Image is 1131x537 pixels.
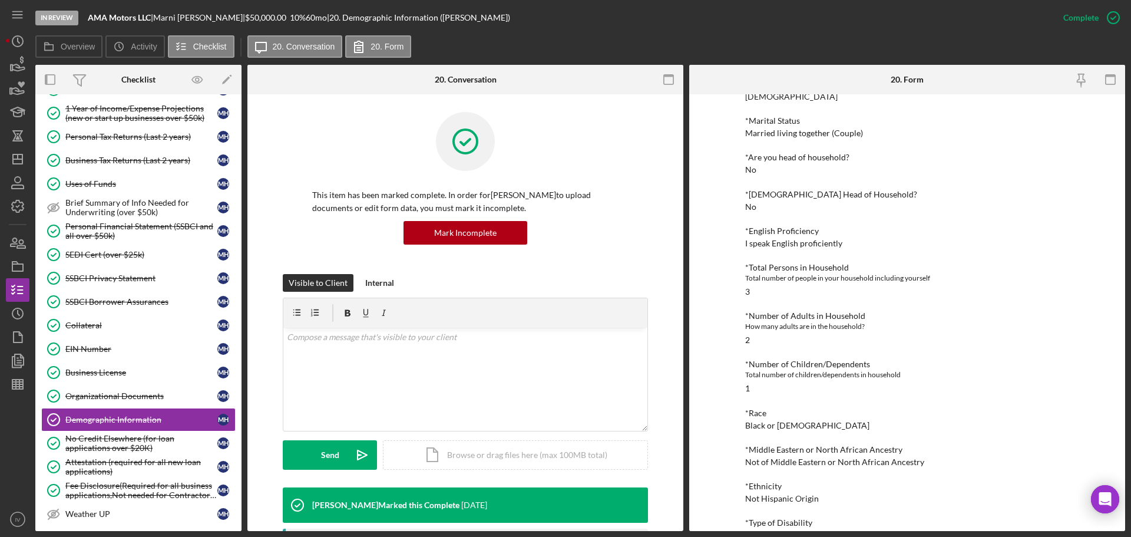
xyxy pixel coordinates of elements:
[1063,6,1099,29] div: Complete
[105,35,164,58] button: Activity
[745,287,750,296] div: 3
[88,12,151,22] b: AMA Motors LLC
[359,274,400,292] button: Internal
[65,222,217,241] div: Personal Financial Statement (SSBCI and all over $50k)
[745,239,842,248] div: I speak English proficiently
[41,219,236,243] a: Personal Financial Statement (SSBCI and all over $50k)MH
[65,368,217,377] div: Business License
[217,154,229,166] div: M H
[65,415,217,424] div: Demographic Information
[217,319,229,331] div: M H
[41,337,236,361] a: EIN NumberMH
[41,196,236,219] a: Brief Summary of Info Needed for Underwriting (over $50k)MH
[745,360,1069,369] div: *Number of Children/Dependents
[290,13,306,22] div: 10 %
[404,221,527,245] button: Mark Incomplete
[745,445,1069,454] div: *Middle Eastern or North African Ancestry
[65,198,217,217] div: Brief Summary of Info Needed for Underwriting (over $50k)
[217,272,229,284] div: M H
[745,263,1069,272] div: *Total Persons in Household
[35,35,102,58] button: Overview
[321,440,339,470] div: Send
[41,431,236,455] a: No Credit Elsewhere (for loan applications over $20K)MH
[745,92,838,101] div: [DEMOGRAPHIC_DATA]
[217,225,229,237] div: M H
[745,190,1069,199] div: *[DEMOGRAPHIC_DATA] Head of Household?
[41,266,236,290] a: SSBCI Privacy StatementMH
[217,414,229,426] div: M H
[65,457,217,476] div: Attestation (required for all new loan applications)
[41,243,236,266] a: SEDI Cert (over $25k)MH
[217,461,229,473] div: M H
[41,408,236,431] a: Demographic InformationMH
[168,35,234,58] button: Checklist
[41,101,236,125] a: 1 Year of Income/Expense Projections (new or start up businesses over $50k)MH
[121,75,156,84] div: Checklist
[371,42,404,51] label: 20. Form
[283,274,353,292] button: Visible to Client
[65,321,217,330] div: Collateral
[745,421,869,430] div: Black or [DEMOGRAPHIC_DATA]
[289,274,348,292] div: Visible to Client
[745,321,1069,332] div: How many adults are in the household?
[6,508,29,531] button: IV
[217,343,229,355] div: M H
[745,384,750,393] div: 1
[327,13,510,22] div: | 20. Demographic Information ([PERSON_NAME])
[41,172,236,196] a: Uses of FundsMH
[434,221,497,245] div: Mark Incomplete
[131,42,157,51] label: Activity
[65,509,217,519] div: Weather UP
[745,129,863,138] div: Married living together (Couple)
[41,125,236,149] a: Personal Tax Returns (Last 2 years)MH
[65,391,217,401] div: Organizational Documents
[41,502,236,526] a: Weather UPMH
[435,75,497,84] div: 20. Conversation
[745,335,750,345] div: 2
[312,189,619,215] p: This item has been marked complete. In order for [PERSON_NAME] to upload documents or edit form d...
[41,314,236,337] a: CollateralMH
[745,153,1069,162] div: *Are you head of household?
[745,518,1069,528] div: *Type of Disability
[41,455,236,479] a: Attestation (required for all new loan applications)MH
[65,297,217,307] div: SSBCI Borrower Assurances
[217,390,229,402] div: M H
[312,500,459,510] div: [PERSON_NAME] Marked this Complete
[65,274,217,283] div: SSBCI Privacy Statement
[217,367,229,378] div: M H
[217,178,229,190] div: M H
[745,165,756,174] div: No
[273,42,335,51] label: 20. Conversation
[217,296,229,308] div: M H
[217,437,229,449] div: M H
[1051,6,1125,29] button: Complete
[745,457,924,467] div: Not of Middle Eastern or North African Ancestry
[745,494,819,503] div: Not Hispanic Origin
[217,249,229,261] div: M H
[745,272,1069,284] div: Total number of people in your household including yourself
[61,42,95,51] label: Overview
[41,361,236,384] a: Business LicenseMH
[65,132,217,141] div: Personal Tax Returns (Last 2 years)
[41,479,236,502] a: Fee Disclosure(Required for all business applications,Not needed for Contractor loans)MH
[745,311,1069,321] div: *Number of Adults in Household
[193,42,227,51] label: Checklist
[65,344,217,354] div: EIN Number
[217,107,229,119] div: M H
[65,481,217,500] div: Fee Disclosure(Required for all business applications,Not needed for Contractor loans)
[65,156,217,165] div: Business Tax Returns (Last 2 years)
[217,131,229,143] div: M H
[217,485,229,496] div: M H
[891,75,924,84] div: 20. Form
[461,500,487,510] time: 2025-08-21 22:01
[217,508,229,520] div: M H
[306,13,327,22] div: 60 mo
[41,149,236,172] a: Business Tax Returns (Last 2 years)MH
[345,35,411,58] button: 20. Form
[745,116,1069,126] div: *Marital Status
[745,369,1069,381] div: Total number of children/dependents in household
[41,384,236,408] a: Organizational DocumentsMH
[65,179,217,189] div: Uses of Funds
[283,440,377,470] button: Send
[15,516,21,523] text: IV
